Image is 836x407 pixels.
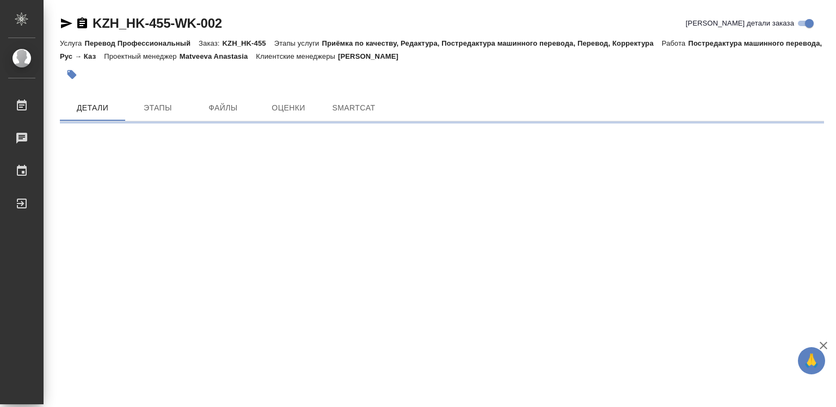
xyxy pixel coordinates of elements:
[93,16,222,30] a: KZH_HK-455-WK-002
[66,101,119,115] span: Детали
[84,39,199,47] p: Перевод Профессиональный
[802,349,821,372] span: 🙏
[328,101,380,115] span: SmartCat
[199,39,222,47] p: Заказ:
[76,17,89,30] button: Скопировать ссылку
[180,52,256,60] p: Matveeva Anastasia
[104,52,179,60] p: Проектный менеджер
[262,101,315,115] span: Оценки
[322,39,662,47] p: Приёмка по качеству, Редактура, Постредактура машинного перевода, Перевод, Корректура
[338,52,407,60] p: [PERSON_NAME]
[60,63,84,87] button: Добавить тэг
[274,39,322,47] p: Этапы услуги
[60,39,84,47] p: Услуга
[132,101,184,115] span: Этапы
[60,17,73,30] button: Скопировать ссылку для ЯМессенджера
[256,52,338,60] p: Клиентские менеджеры
[798,347,825,374] button: 🙏
[223,39,274,47] p: KZH_HK-455
[662,39,689,47] p: Работа
[686,18,794,29] span: [PERSON_NAME] детали заказа
[197,101,249,115] span: Файлы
